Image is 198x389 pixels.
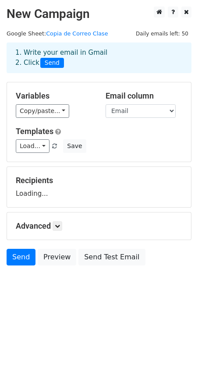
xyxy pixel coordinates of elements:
span: Send [40,58,64,68]
div: 1. Write your email in Gmail 2. Click [9,48,189,68]
h5: Advanced [16,221,182,231]
a: Preview [38,249,76,265]
span: Daily emails left: 50 [133,29,191,39]
a: Templates [16,127,53,136]
small: Google Sheet: [7,30,108,37]
button: Save [63,139,86,153]
a: Copy/paste... [16,104,69,118]
h2: New Campaign [7,7,191,21]
h5: Email column [106,91,182,101]
div: Loading... [16,176,182,198]
a: Daily emails left: 50 [133,30,191,37]
h5: Variables [16,91,92,101]
a: Copia de Correo Clase [46,30,108,37]
h5: Recipients [16,176,182,185]
a: Send Test Email [78,249,145,265]
a: Load... [16,139,49,153]
a: Send [7,249,35,265]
